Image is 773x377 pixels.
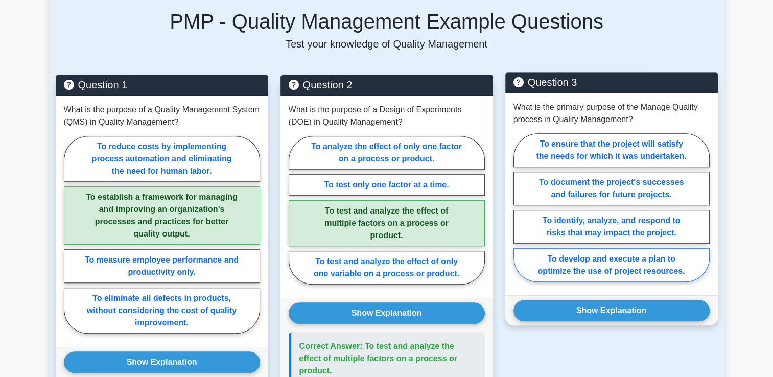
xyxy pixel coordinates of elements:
[64,249,260,283] label: To measure employee performance and productivity only.
[289,79,485,91] h5: Question 2
[64,104,260,128] p: What is the purpose of a Quality Management System (QMS) in Quality Management?
[56,9,718,34] h5: PMP - Quality Management Example Questions
[513,248,710,282] label: To develop and execute a plan to optimize the use of project resources.
[64,186,260,245] label: To establish a framework for managing and improving an organization's processes and practices for...
[513,300,710,321] button: Show Explanation
[64,79,260,91] h5: Question 1
[64,288,260,334] label: To eliminate all defects in products, without considering the cost of quality improvement.
[299,342,457,375] span: Correct Answer: To test and analyze the effect of multiple factors on a process or product.
[513,133,710,167] label: To ensure that the project will satisfy the needs for which it was undertaken.
[513,172,710,205] label: To document the project's successes and failures for future projects.
[513,76,710,88] h5: Question 3
[289,302,485,324] button: Show Explanation
[289,251,485,285] label: To test and analyze the effect of only one variable on a process or product.
[289,104,485,128] p: What is the purpose of a Design of Experiments (DOE) in Quality Management?
[289,174,485,196] label: To test only one factor at a time.
[513,210,710,244] label: To identify, analyze, and respond to risks that may impact the project.
[289,136,485,170] label: To analyze the effect of only one factor on a process or product.
[64,351,260,373] button: Show Explanation
[56,38,718,50] p: Test your knowledge of Quality Management
[64,136,260,182] label: To reduce costs by implementing process automation and eliminating the need for human labor.
[513,101,710,126] p: What is the primary purpose of the Manage Quality process in Quality Management?
[289,200,485,246] label: To test and analyze the effect of multiple factors on a process or product.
